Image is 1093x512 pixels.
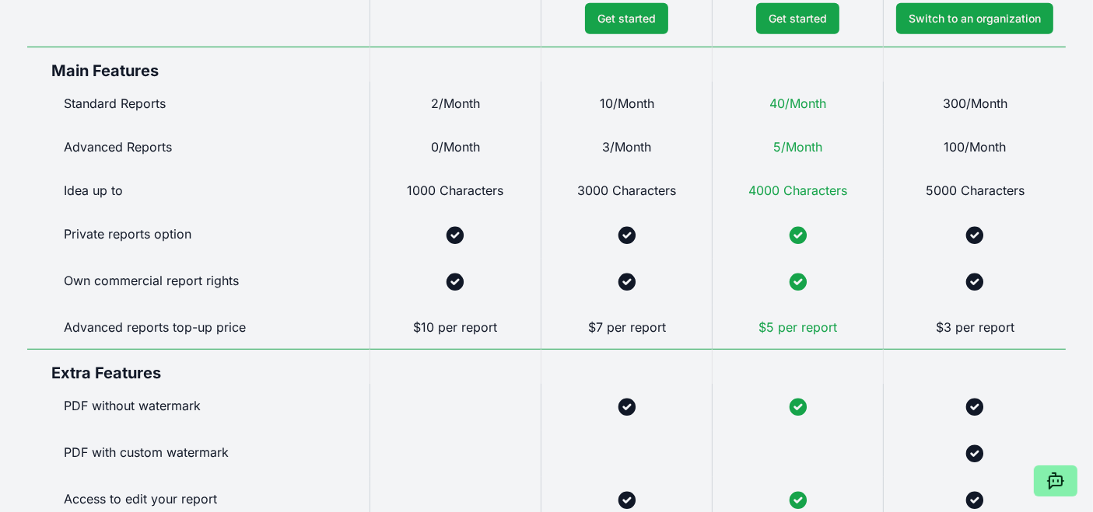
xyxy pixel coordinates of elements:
span: $10 per report [413,319,497,335]
span: 40/Month [769,96,826,111]
div: Idea up to [27,169,370,212]
span: $7 per report [588,319,666,335]
span: 3000 Characters [577,183,676,198]
span: 1000 Characters [407,183,503,198]
div: Main Features [27,47,370,82]
span: $5 per report [758,319,837,335]
span: 4000 Characters [748,183,847,198]
div: Advanced reports top-up price [27,305,370,349]
span: Get started [769,11,827,26]
button: Get started [585,3,668,34]
div: Advanced Reports [27,125,370,169]
span: 5000 Characters [926,183,1025,198]
span: $3 per report [936,319,1014,335]
div: PDF without watermark [27,384,370,430]
button: Get started [756,3,839,34]
span: 2/Month [431,96,480,111]
div: Extra Features [27,349,370,384]
span: Get started [597,11,656,26]
span: 10/Month [600,96,654,111]
div: Own commercial report rights [27,259,370,305]
div: Standard Reports [27,82,370,125]
span: 3/Month [602,139,651,155]
div: Private reports option [27,212,370,259]
span: 300/Month [943,96,1007,111]
span: 5/Month [773,139,822,155]
span: 100/Month [944,139,1006,155]
div: PDF with custom watermark [27,430,370,477]
a: Switch to an organization [896,3,1053,34]
span: 0/Month [431,139,480,155]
